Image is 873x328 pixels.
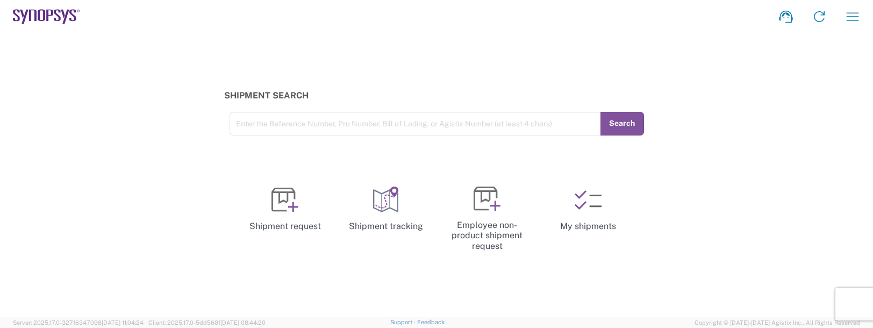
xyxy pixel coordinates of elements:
a: Shipment tracking [340,177,432,241]
a: Feedback [417,319,445,325]
span: Copyright © [DATE]-[DATE] Agistix Inc., All Rights Reserved [695,318,860,327]
a: My shipments [542,177,634,241]
span: Server: 2025.17.0-327f6347098 [13,319,144,326]
a: Support [390,319,417,325]
span: [DATE] 08:44:20 [220,319,266,326]
a: Employee non-product shipment request [441,177,533,260]
span: Client: 2025.17.0-5dd568f [148,319,266,326]
button: Search [600,112,644,136]
h3: Shipment Search [224,90,649,101]
a: Shipment request [239,177,331,241]
span: [DATE] 11:04:24 [102,319,144,326]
